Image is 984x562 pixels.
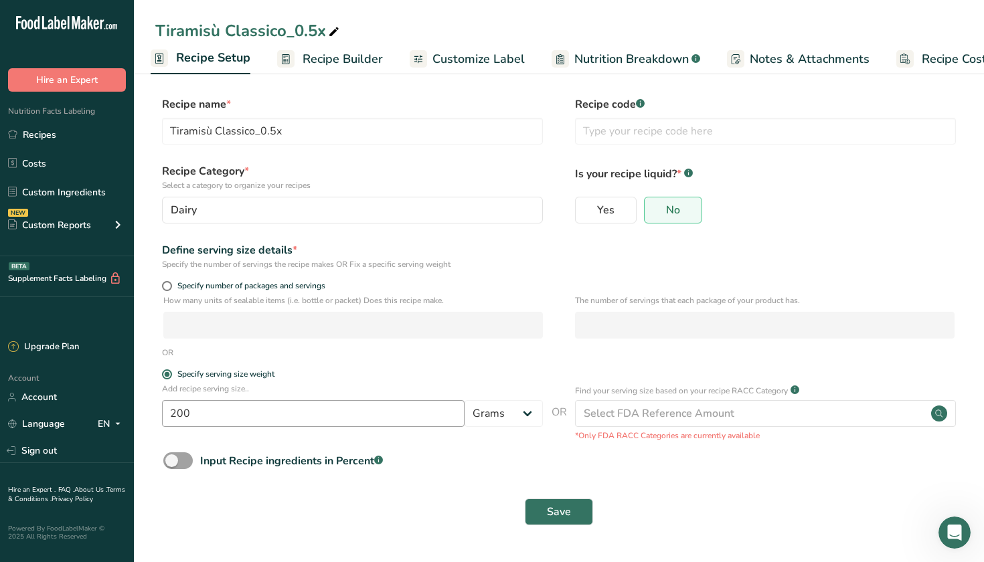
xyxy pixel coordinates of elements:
a: Recipe Setup [151,43,250,75]
p: Find your serving size based on your recipe RACC Category [575,385,788,397]
button: Save [525,498,593,525]
label: Recipe name [162,96,543,112]
a: Privacy Policy [52,494,93,504]
span: OR [552,404,567,442]
span: Specify number of packages and servings [172,281,325,291]
p: The number of servings that each package of your product has. [575,294,955,306]
a: Notes & Attachments [727,44,870,74]
span: Recipe Builder [303,50,383,68]
div: Tiramisù Classico_0.5x [155,19,342,43]
span: Notes & Attachments [750,50,870,68]
a: Terms & Conditions . [8,485,125,504]
div: Specify the number of servings the recipe makes OR Fix a specific serving weight [162,258,543,270]
div: BETA [9,262,29,270]
p: Add recipe serving size.. [162,383,543,395]
label: Recipe Category [162,163,543,191]
div: OR [162,347,173,359]
a: Hire an Expert . [8,485,56,494]
div: Input Recipe ingredients in Percent [200,453,383,469]
p: Select a category to organize your recipes [162,179,543,191]
div: Specify serving size weight [177,369,274,379]
input: Type your recipe name here [162,118,543,145]
div: Custom Reports [8,218,91,232]
div: Select FDA Reference Amount [584,405,734,421]
span: Nutrition Breakdown [574,50,689,68]
span: Save [547,504,571,520]
div: Define serving size details [162,242,543,258]
div: Powered By FoodLabelMaker © 2025 All Rights Reserved [8,525,126,541]
a: Recipe Builder [277,44,383,74]
button: Dairy [162,197,543,223]
label: Recipe code [575,96,956,112]
span: Recipe Setup [176,49,250,67]
input: Type your serving size here [162,400,465,427]
span: Dairy [171,202,197,218]
span: Yes [597,203,614,217]
input: Type your recipe code here [575,118,956,145]
button: Hire an Expert [8,68,126,92]
span: Customize Label [432,50,525,68]
div: Upgrade Plan [8,341,79,354]
span: No [666,203,680,217]
p: Is your recipe liquid? [575,163,956,182]
p: *Only FDA RACC Categories are currently available [575,430,956,442]
a: About Us . [74,485,106,494]
a: FAQ . [58,485,74,494]
div: NEW [8,209,28,217]
p: How many units of sealable items (i.e. bottle or packet) Does this recipe make. [163,294,543,306]
a: Customize Label [410,44,525,74]
div: EN [98,416,126,432]
iframe: Intercom live chat [938,517,971,549]
a: Language [8,412,65,436]
a: Nutrition Breakdown [552,44,700,74]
